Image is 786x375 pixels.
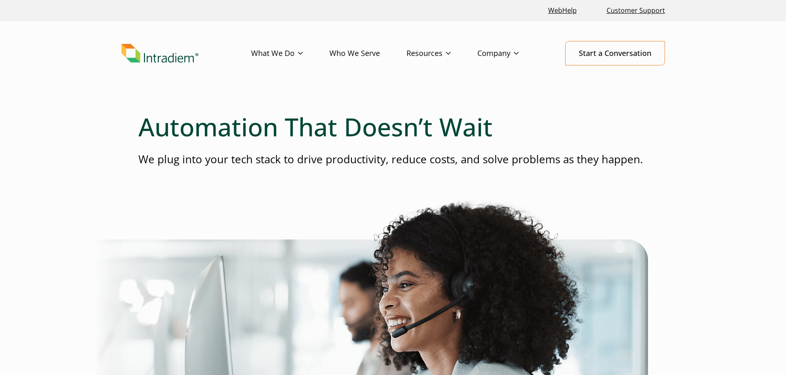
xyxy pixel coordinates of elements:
[565,41,665,65] a: Start a Conversation
[121,44,198,63] img: Intradiem
[477,41,545,65] a: Company
[251,41,329,65] a: What We Do
[138,112,648,142] h1: Automation That Doesn’t Wait
[545,2,580,19] a: Link opens in a new window
[138,152,648,167] p: We plug into your tech stack to drive productivity, reduce costs, and solve problems as they happen.
[406,41,477,65] a: Resources
[603,2,668,19] a: Customer Support
[329,41,406,65] a: Who We Serve
[121,44,251,63] a: Link to homepage of Intradiem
